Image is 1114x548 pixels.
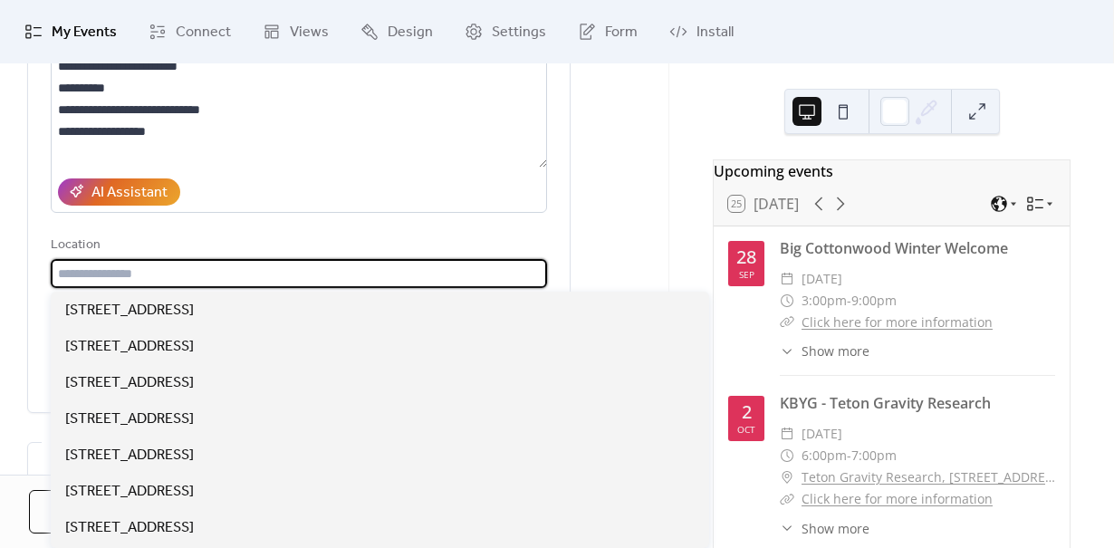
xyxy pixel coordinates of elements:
span: - [847,290,851,312]
span: Settings [492,22,546,43]
span: Show more [802,341,869,361]
div: ​ [780,312,794,333]
span: Form [605,22,638,43]
a: Form [564,7,651,56]
div: ​ [780,488,794,510]
a: Big Cottonwood Winter Welcome [780,238,1008,258]
span: [DATE] [802,268,842,290]
div: Oct [737,425,755,434]
span: [STREET_ADDRESS] [65,300,194,322]
span: [STREET_ADDRESS] [65,372,194,394]
a: Connect [135,7,245,56]
div: ​ [780,290,794,312]
a: Teton Gravity Research, [STREET_ADDRESS] [802,466,1055,488]
span: [STREET_ADDRESS] [65,481,194,503]
span: Show more [802,519,869,538]
a: Click here for more information [802,313,993,331]
span: [STREET_ADDRESS] [65,336,194,358]
div: AI Assistant [91,182,168,204]
a: Install [656,7,747,56]
button: AI Assistant [58,178,180,206]
div: 2 [742,403,752,421]
span: 3:00pm [802,290,847,312]
span: Install [696,22,734,43]
span: [STREET_ADDRESS] [65,517,194,539]
span: My Events [52,22,117,43]
span: [STREET_ADDRESS] [65,409,194,430]
a: Click here for more information [802,490,993,507]
div: Upcoming events [714,160,1070,182]
span: 7:00pm [851,445,897,466]
a: Design [347,7,447,56]
div: ​ [780,445,794,466]
div: Sep [739,270,754,279]
div: ​ [780,466,794,488]
div: 28 [736,248,756,266]
span: 9:00pm [851,290,897,312]
span: Design [388,22,433,43]
div: Location [51,235,543,256]
span: - [847,445,851,466]
div: ​ [780,423,794,445]
a: Views [249,7,342,56]
button: ​Show more [780,341,869,361]
span: Views [290,22,329,43]
div: ​ [780,341,794,361]
button: ​Show more [780,519,869,538]
span: Connect [176,22,231,43]
span: [DATE] [802,423,842,445]
a: My Events [11,7,130,56]
div: ​ [780,268,794,290]
span: 6:00pm [802,445,847,466]
span: [STREET_ADDRESS] [65,445,194,466]
a: Settings [451,7,560,56]
button: Cancel [29,490,148,534]
a: KBYG - Teton Gravity Research [780,393,991,413]
div: ​ [780,519,794,538]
